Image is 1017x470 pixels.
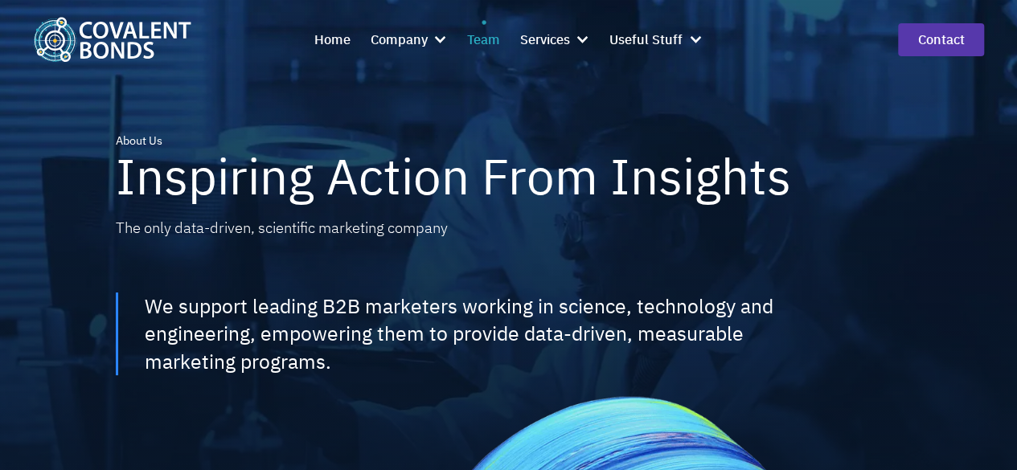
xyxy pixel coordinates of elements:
div: Useful Stuff [609,29,683,50]
div: Company [371,20,448,59]
a: Home [314,20,351,59]
a: Team [467,20,500,59]
div: Useful Stuff [609,20,703,59]
div: Team [467,29,500,50]
div: The only data-driven, scientific marketing company [116,217,448,239]
div: Services [520,29,570,50]
h1: Inspiring Action From Insights [116,149,791,204]
a: contact [898,23,984,56]
a: home [33,17,191,62]
img: Covalent Bonds White / Teal Logo [33,17,191,62]
div: We support leading B2B marketers working in science, technology and engineering, empowering them ... [145,292,830,376]
div: Home [314,29,351,50]
div: Services [520,20,590,59]
div: Company [371,29,428,50]
iframe: Chat Widget [777,296,1017,470]
div: About Us [116,132,162,149]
